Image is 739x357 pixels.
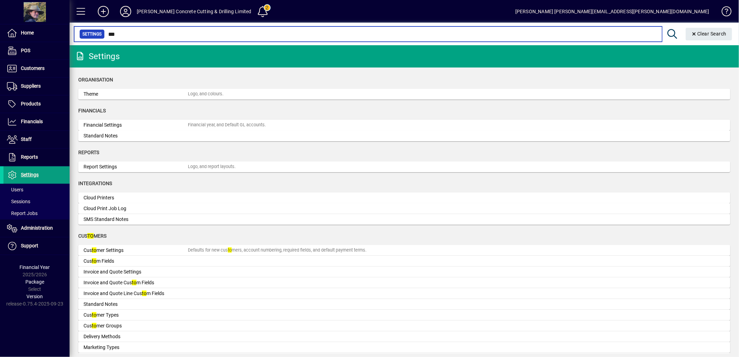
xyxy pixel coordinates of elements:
[92,323,96,328] em: to
[84,301,188,308] div: Standard Notes
[25,279,44,285] span: Package
[7,211,38,216] span: Report Jobs
[3,207,70,219] a: Report Jobs
[84,290,188,297] div: Invoice and Quote Line Cus m Fields
[84,121,188,129] div: Financial Settings
[3,60,70,77] a: Customers
[21,243,38,248] span: Support
[3,184,70,196] a: Users
[27,294,43,299] span: Version
[75,51,120,62] div: Settings
[20,264,50,270] span: Financial Year
[84,344,188,351] div: Marketing Types
[84,216,188,223] div: SMS Standard Notes
[87,233,94,239] em: to
[78,233,106,239] span: Cus mers
[84,90,188,98] div: Theme
[21,136,32,142] span: Staff
[92,5,114,18] button: Add
[21,154,38,160] span: Reports
[3,237,70,255] a: Support
[78,299,730,310] a: Standard Notes
[21,65,45,71] span: Customers
[78,214,730,225] a: SMS Standard Notes
[132,280,136,285] em: to
[188,122,266,128] div: Financial year, and Default GL accounts.
[21,225,53,231] span: Administration
[21,30,34,35] span: Home
[84,257,188,265] div: Cus m Fields
[114,5,137,18] button: Profile
[515,6,709,17] div: [PERSON_NAME] [PERSON_NAME][EMAIL_ADDRESS][PERSON_NAME][DOMAIN_NAME]
[21,83,41,89] span: Suppliers
[78,108,106,113] span: Financials
[137,6,252,17] div: [PERSON_NAME] Concrete Cutting & Drilling Limited
[686,28,732,40] button: Clear
[78,150,99,155] span: Reports
[21,172,39,177] span: Settings
[84,322,188,330] div: Cus mer Groups
[84,311,188,319] div: Cus mer Types
[78,120,730,130] a: Financial SettingsFinancial year, and Default GL accounts.
[78,130,730,141] a: Standard Notes
[78,256,730,267] a: Custom Fields
[3,24,70,42] a: Home
[78,192,730,203] a: Cloud Printers
[7,187,23,192] span: Users
[84,268,188,276] div: Invoice and Quote Settings
[3,78,70,95] a: Suppliers
[78,245,730,256] a: Customer SettingsDefaults for new customers, account numbering, required fields, and default paym...
[78,277,730,288] a: Invoice and Quote Custom Fields
[78,342,730,353] a: Marketing Types
[3,149,70,166] a: Reports
[78,77,113,82] span: Organisation
[716,1,730,24] a: Knowledge Base
[21,48,30,53] span: POS
[78,320,730,331] a: Customer Groups
[78,331,730,342] a: Delivery Methods
[84,132,188,140] div: Standard Notes
[188,164,236,170] div: Logo, and report layouts.
[92,258,96,264] em: to
[3,113,70,130] a: Financials
[3,42,70,59] a: POS
[3,196,70,207] a: Sessions
[82,31,102,38] span: Settings
[84,163,188,170] div: Report Settings
[84,194,188,201] div: Cloud Printers
[188,247,366,254] div: Defaults for new cus mers, account numbering, required fields, and default payment terms.
[84,279,188,286] div: Invoice and Quote Cus m Fields
[84,247,188,254] div: Cus mer Settings
[78,203,730,214] a: Cloud Print Job Log
[84,333,188,340] div: Delivery Methods
[691,31,727,37] span: Clear Search
[78,288,730,299] a: Invoice and Quote Line Custom Fields
[7,199,30,204] span: Sessions
[188,91,223,97] div: Logo, and colours.
[21,101,41,106] span: Products
[78,310,730,320] a: Customer Types
[92,247,96,253] em: to
[228,247,232,253] em: to
[3,95,70,113] a: Products
[78,161,730,172] a: Report SettingsLogo, and report layouts.
[21,119,43,124] span: Financials
[3,131,70,148] a: Staff
[78,89,730,100] a: ThemeLogo, and colours.
[3,220,70,237] a: Administration
[78,181,112,186] span: Integrations
[142,291,146,296] em: to
[84,205,188,212] div: Cloud Print Job Log
[78,267,730,277] a: Invoice and Quote Settings
[92,312,96,318] em: to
